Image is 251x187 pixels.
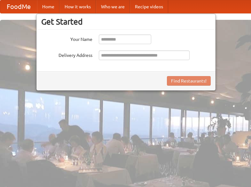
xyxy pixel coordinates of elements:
[167,76,211,86] button: Find Restaurants!
[41,51,92,58] label: Delivery Address
[37,0,59,13] a: Home
[96,0,130,13] a: Who we are
[59,0,96,13] a: How it works
[0,0,37,13] a: FoodMe
[41,35,92,43] label: Your Name
[41,17,211,27] h3: Get Started
[130,0,168,13] a: Recipe videos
